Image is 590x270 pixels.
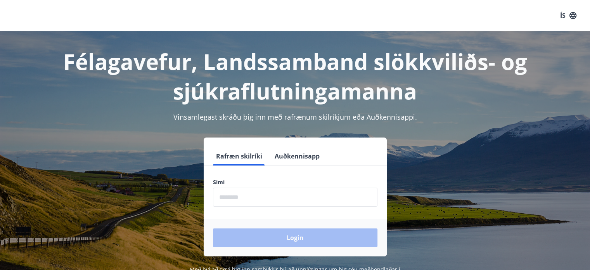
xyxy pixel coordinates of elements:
[213,178,377,186] label: Sími
[213,147,265,165] button: Rafræn skilríki
[25,47,565,106] h1: Félagavefur, Landssamband slökkviliðs- og sjúkraflutningamanna
[173,112,417,122] span: Vinsamlegast skráðu þig inn með rafrænum skilríkjum eða Auðkennisappi.
[272,147,323,165] button: Auðkennisapp
[556,9,581,23] button: ÍS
